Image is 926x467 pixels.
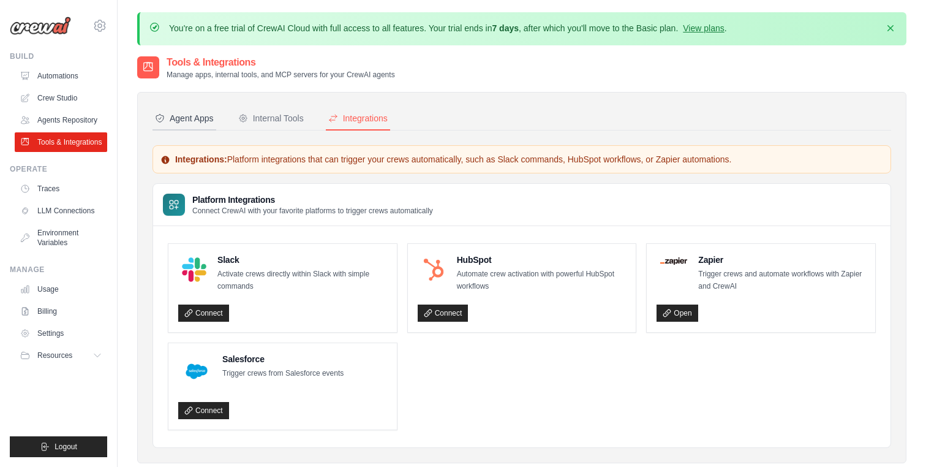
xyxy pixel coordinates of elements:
h4: HubSpot [457,254,627,266]
div: Operate [10,164,107,174]
h4: Salesforce [222,353,344,365]
span: Resources [37,351,72,360]
strong: Integrations: [175,154,227,164]
img: HubSpot Logo [421,257,446,282]
a: Automations [15,66,107,86]
a: Connect [418,305,469,322]
img: Salesforce Logo [182,357,211,386]
button: Resources [15,346,107,365]
a: View plans [683,23,724,33]
a: Connect [178,305,229,322]
p: You're on a free trial of CrewAI Cloud with full access to all features. Your trial ends in , aft... [169,22,727,34]
a: Traces [15,179,107,199]
p: Trigger crews and automate workflows with Zapier and CrewAI [698,268,865,292]
img: Slack Logo [182,257,206,282]
a: Billing [15,302,107,321]
button: Integrations [326,107,390,131]
p: Platform integrations that can trigger your crews automatically, such as Slack commands, HubSpot ... [160,153,883,165]
p: Manage apps, internal tools, and MCP servers for your CrewAI agents [167,70,395,80]
p: Connect CrewAI with your favorite platforms to trigger crews automatically [192,206,433,216]
h3: Platform Integrations [192,194,433,206]
a: Connect [178,402,229,419]
h4: Zapier [698,254,865,266]
a: Settings [15,324,107,343]
a: Tools & Integrations [15,132,107,152]
a: LLM Connections [15,201,107,221]
img: Zapier Logo [660,257,687,265]
span: Logout [55,442,77,452]
div: Internal Tools [238,112,304,124]
button: Internal Tools [236,107,306,131]
img: Logo [10,17,71,35]
p: Activate crews directly within Slack with simple commands [217,268,387,292]
h4: Slack [217,254,387,266]
div: Manage [10,265,107,275]
button: Logout [10,436,107,457]
div: Agent Apps [155,112,214,124]
div: Build [10,51,107,61]
a: Usage [15,279,107,299]
a: Agents Repository [15,110,107,130]
a: Environment Variables [15,223,107,252]
strong: 7 days [492,23,519,33]
p: Automate crew activation with powerful HubSpot workflows [457,268,627,292]
a: Open [657,305,698,322]
button: Agent Apps [152,107,216,131]
p: Trigger crews from Salesforce events [222,368,344,380]
h2: Tools & Integrations [167,55,395,70]
a: Crew Studio [15,88,107,108]
div: Integrations [328,112,388,124]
